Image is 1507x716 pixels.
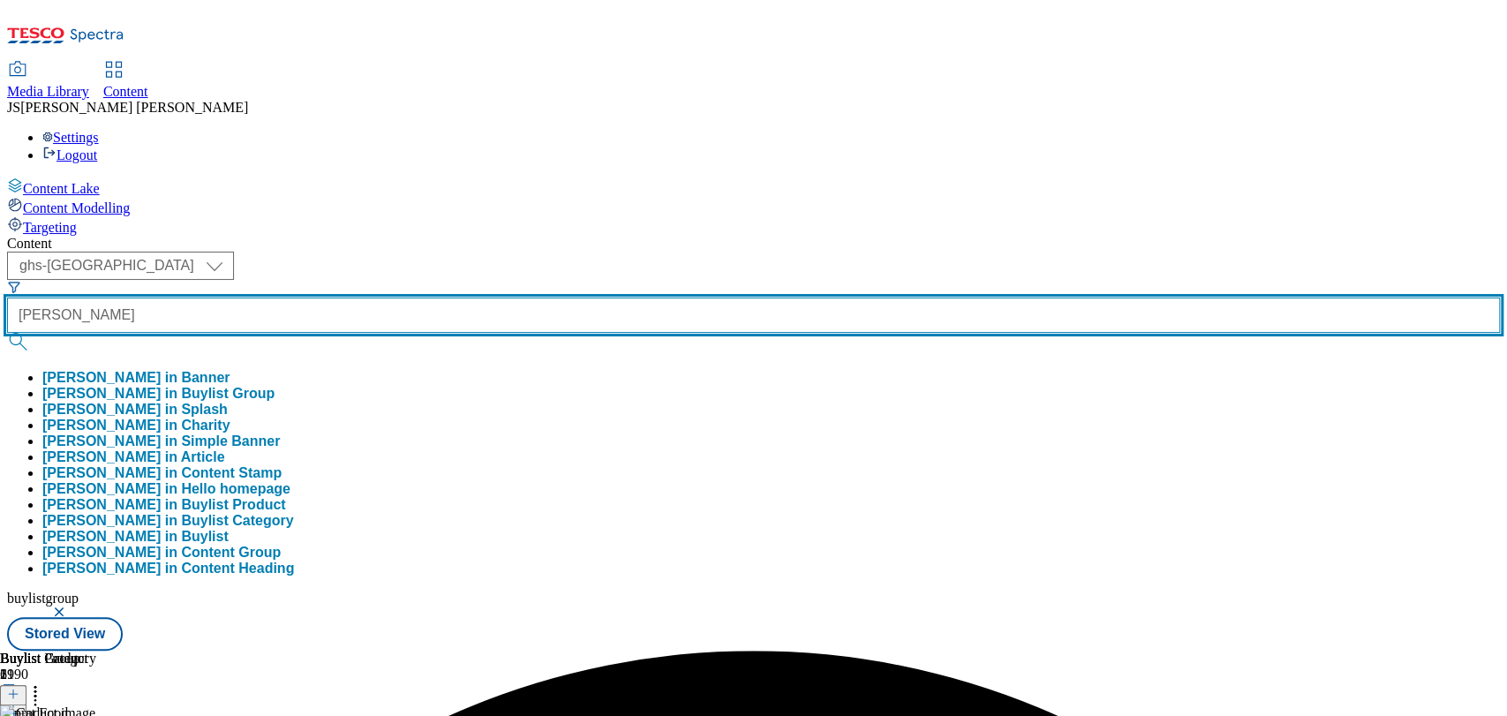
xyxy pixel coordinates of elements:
span: Content Modelling [23,200,130,215]
button: [PERSON_NAME] in Article [42,449,225,465]
button: [PERSON_NAME] in Content Heading [42,561,294,577]
div: Content [7,236,1500,252]
span: Buylist Category [181,513,293,528]
button: [PERSON_NAME] in Splash [42,402,228,418]
a: Content Modelling [7,197,1500,216]
a: Media Library [7,63,89,100]
button: [PERSON_NAME] in Buylist Group [42,386,275,402]
div: [PERSON_NAME] in [42,513,294,529]
svg: Search Filters [7,280,21,294]
button: [PERSON_NAME] in Buylist Product [42,497,286,513]
input: Search [7,298,1500,333]
span: Article [181,449,225,464]
a: Content Lake [7,177,1500,197]
div: [PERSON_NAME] in [42,529,229,545]
button: [PERSON_NAME] in Buylist [42,529,229,545]
button: [PERSON_NAME] in Content Stamp [42,465,282,481]
span: buylistgroup [7,591,79,606]
button: [PERSON_NAME] in Banner [42,370,230,386]
span: Content [103,84,148,99]
button: [PERSON_NAME] in Simple Banner [42,433,280,449]
button: [PERSON_NAME] in Charity [42,418,230,433]
div: [PERSON_NAME] in [42,497,286,513]
a: Settings [42,130,99,145]
button: [PERSON_NAME] in Buylist Category [42,513,294,529]
span: Content Lake [23,181,100,196]
div: [PERSON_NAME] in [42,449,225,465]
span: [PERSON_NAME] [PERSON_NAME] [20,100,248,115]
button: [PERSON_NAME] in Hello homepage [42,481,290,497]
span: Media Library [7,84,89,99]
a: Content [103,63,148,100]
button: [PERSON_NAME] in Content Group [42,545,281,561]
div: [PERSON_NAME] in [42,481,290,497]
span: Buylist Product [181,497,285,512]
a: Targeting [7,216,1500,236]
a: Logout [42,147,97,162]
span: Buylist [181,529,228,544]
button: Stored View [7,617,123,651]
span: Targeting [23,220,77,235]
span: Hello homepage [181,481,290,496]
span: JS [7,100,20,115]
